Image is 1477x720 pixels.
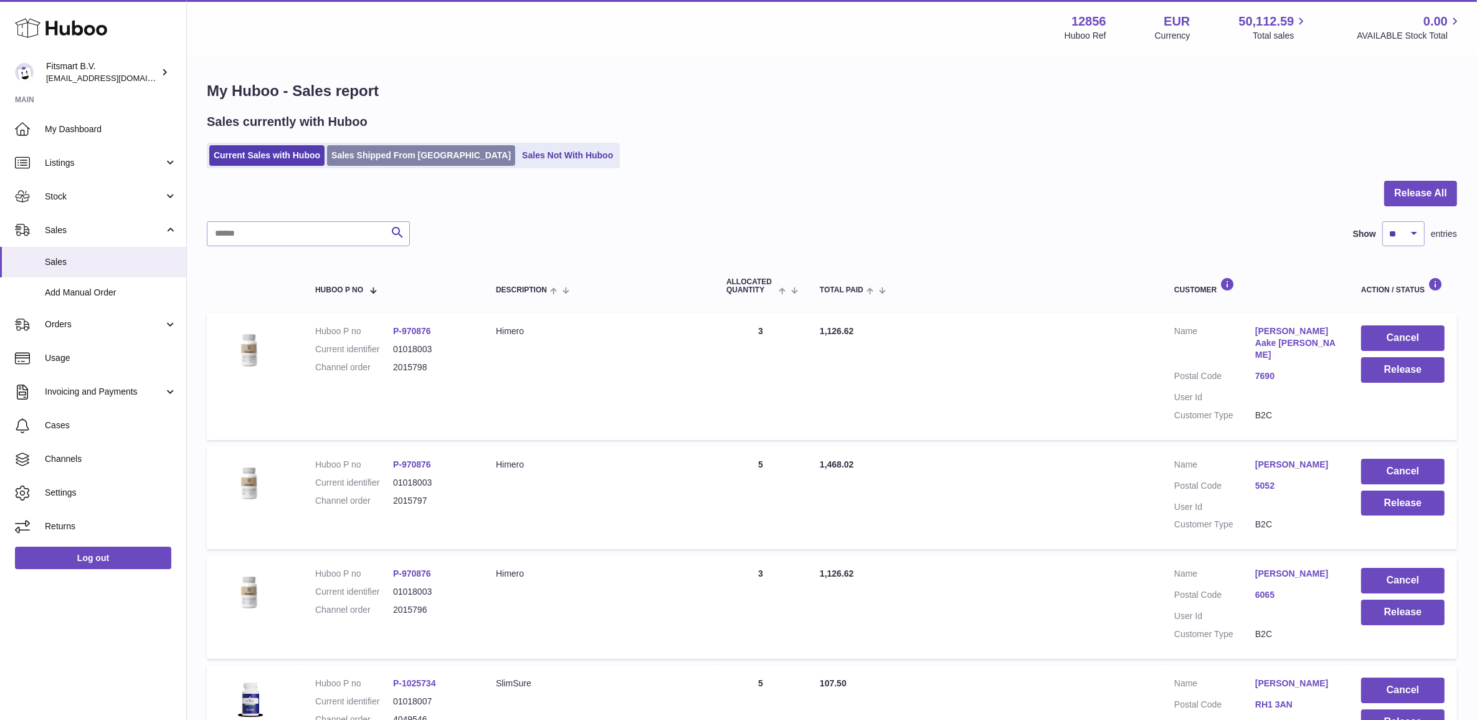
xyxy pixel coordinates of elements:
div: Customer [1174,277,1336,294]
span: Invoicing and Payments [45,386,164,398]
dt: Current identifier [315,696,393,708]
a: [PERSON_NAME] [1255,568,1336,580]
td: 3 [714,313,807,439]
a: P-970876 [393,569,431,578]
td: 3 [714,555,807,659]
dt: User Id [1174,391,1255,403]
strong: 12856 [1071,13,1106,30]
dd: 01018003 [393,586,471,598]
span: Listings [45,157,164,169]
button: Cancel [1361,325,1445,351]
span: 1,468.02 [820,459,854,469]
button: Release [1361,600,1445,625]
div: Himero [496,325,701,337]
dt: Name [1174,678,1255,693]
span: 1,126.62 [820,326,854,336]
dd: B2C [1255,410,1336,421]
span: Sales [45,256,177,268]
dd: 01018007 [393,696,471,708]
span: Sales [45,224,164,236]
span: ALLOCATED Quantity [726,278,776,294]
div: Currency [1155,30,1190,42]
dt: Name [1174,459,1255,474]
button: Cancel [1361,678,1445,703]
img: internalAdmin-12856@internal.huboo.com [15,63,34,82]
span: Orders [45,319,164,330]
span: Stock [45,191,164,203]
dt: User Id [1174,610,1255,622]
a: Sales Not With Huboo [518,145,617,166]
span: Huboo P no [315,286,363,294]
dt: Channel order [315,604,393,616]
dd: 01018003 [393,477,471,489]
button: Cancel [1361,459,1445,484]
span: Channels [45,453,177,465]
span: Settings [45,487,177,499]
button: Release All [1384,181,1457,206]
div: Huboo Ref [1065,30,1106,42]
button: Cancel [1361,568,1445,593]
span: 107.50 [820,678,847,688]
dt: Huboo P no [315,325,393,337]
strong: EUR [1164,13,1190,30]
span: Total sales [1253,30,1308,42]
dd: 2015798 [393,362,471,373]
div: Himero [496,459,701,471]
a: [PERSON_NAME] [1255,678,1336,689]
span: Total paid [820,286,863,294]
a: Current Sales with Huboo [209,145,325,166]
dt: Huboo P no [315,678,393,689]
button: Release [1361,491,1445,516]
a: [PERSON_NAME] Aake [PERSON_NAME] [1255,325,1336,361]
img: 128561711358723.png [219,459,282,504]
span: Usage [45,352,177,364]
dt: Current identifier [315,477,393,489]
dt: Current identifier [315,586,393,598]
span: [EMAIL_ADDRESS][DOMAIN_NAME] [46,73,183,83]
td: 5 [714,446,807,550]
dd: B2C [1255,628,1336,640]
dt: Huboo P no [315,459,393,471]
dt: Name [1174,568,1255,583]
a: Log out [15,547,171,569]
a: 6065 [1255,589,1336,601]
a: 7690 [1255,370,1336,382]
dt: Channel order [315,495,393,507]
div: SlimSure [496,678,701,689]
h1: My Huboo - Sales report [207,81,1457,101]
a: Sales Shipped From [GEOGRAPHIC_DATA] [327,145,515,166]
dt: Postal Code [1174,699,1255,714]
img: 128561711358723.png [219,325,282,371]
span: My Dashboard [45,123,177,135]
dt: Name [1174,325,1255,364]
h2: Sales currently with Huboo [207,113,368,130]
span: AVAILABLE Stock Total [1357,30,1462,42]
dt: Customer Type [1174,519,1255,530]
dd: B2C [1255,519,1336,530]
dt: Channel order [315,362,393,373]
a: 50,112.59 Total sales [1238,13,1308,42]
dt: Postal Code [1174,370,1255,385]
span: 0.00 [1423,13,1448,30]
span: Description [496,286,547,294]
a: P-970876 [393,459,431,469]
dt: Postal Code [1174,480,1255,495]
a: 5052 [1255,480,1336,492]
dt: Postal Code [1174,589,1255,604]
dt: Huboo P no [315,568,393,580]
button: Release [1361,357,1445,383]
dd: 01018003 [393,343,471,355]
span: 1,126.62 [820,569,854,578]
a: P-1025734 [393,678,436,688]
span: Add Manual Order [45,287,177,299]
dt: Current identifier [315,343,393,355]
dd: 2015797 [393,495,471,507]
span: Returns [45,521,177,532]
span: Cases [45,420,177,431]
a: RH1 3AN [1255,699,1336,711]
img: 128561711358723.png [219,568,282,613]
span: 50,112.59 [1238,13,1294,30]
div: Action / Status [1361,277,1445,294]
a: P-970876 [393,326,431,336]
label: Show [1353,228,1376,240]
